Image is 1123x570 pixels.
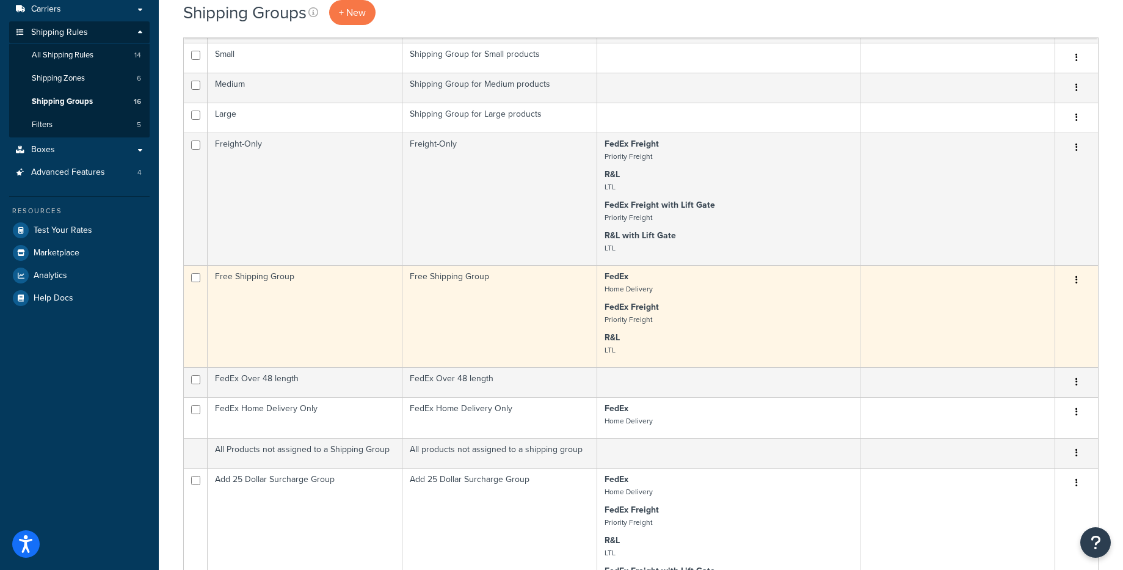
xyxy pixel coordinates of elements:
span: All Shipping Rules [32,50,93,60]
strong: FedEx Freight [605,137,659,150]
li: Shipping Groups [9,90,150,113]
td: Shipping Group for Large products [402,103,597,133]
strong: R&L with Lift Gate [605,229,676,242]
span: Shipping Rules [31,27,88,38]
span: Marketplace [34,248,79,258]
a: Help Docs [9,287,150,309]
td: Small [208,43,402,73]
li: Shipping Zones [9,67,150,90]
small: LTL [605,547,616,558]
strong: FedEx [605,402,628,415]
strong: FedEx [605,473,628,486]
small: LTL [605,181,616,192]
td: Freight-Only [208,133,402,265]
small: Priority Freight [605,151,652,162]
li: Shipping Rules [9,21,150,137]
span: Advanced Features [31,167,105,178]
a: Marketplace [9,242,150,264]
span: Shipping Zones [32,73,85,84]
h1: Shipping Groups [183,1,307,24]
a: Filters 5 [9,114,150,136]
td: FedEx Over 48 length [402,367,597,397]
li: All Shipping Rules [9,44,150,67]
span: 4 [137,167,142,178]
small: Priority Freight [605,517,652,528]
td: Freight-Only [402,133,597,265]
strong: FedEx Freight [605,301,659,313]
small: Home Delivery [605,283,653,294]
span: 5 [137,120,141,130]
a: Advanced Features 4 [9,161,150,184]
a: Boxes [9,139,150,161]
small: Home Delivery [605,486,653,497]
td: FedEx Home Delivery Only [208,397,402,438]
span: 16 [134,97,141,107]
td: Medium [208,73,402,103]
a: Analytics [9,265,150,287]
span: + New [339,5,366,20]
li: Filters [9,114,150,136]
td: Shipping Group for Medium products [402,73,597,103]
td: All products not assigned to a shipping group [402,438,597,468]
small: Home Delivery [605,415,653,426]
small: Priority Freight [605,314,652,325]
td: All Products not assigned to a Shipping Group [208,438,402,468]
small: LTL [605,243,616,254]
td: FedEx Home Delivery Only [402,397,597,438]
small: Priority Freight [605,212,652,223]
span: Help Docs [34,293,73,304]
span: Boxes [31,145,55,155]
td: Shipping Group for Small products [402,43,597,73]
strong: FedEx [605,270,628,283]
li: Advanced Features [9,161,150,184]
div: Resources [9,206,150,216]
small: LTL [605,345,616,356]
td: Free Shipping Group [402,265,597,367]
strong: R&L [605,534,620,547]
td: Free Shipping Group [208,265,402,367]
span: Test Your Rates [34,225,92,236]
strong: R&L [605,168,620,181]
span: Shipping Groups [32,97,93,107]
strong: R&L [605,331,620,344]
a: Test Your Rates [9,219,150,241]
span: Carriers [31,4,61,15]
a: All Shipping Rules 14 [9,44,150,67]
strong: FedEx Freight with Lift Gate [605,199,715,211]
a: Shipping Rules [9,21,150,44]
td: Large [208,103,402,133]
span: 14 [134,50,141,60]
span: Filters [32,120,53,130]
strong: FedEx Freight [605,503,659,516]
span: Analytics [34,271,67,281]
td: FedEx Over 48 length [208,367,402,397]
span: 6 [137,73,141,84]
button: Open Resource Center [1080,527,1111,558]
a: Shipping Zones 6 [9,67,150,90]
a: Shipping Groups 16 [9,90,150,113]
